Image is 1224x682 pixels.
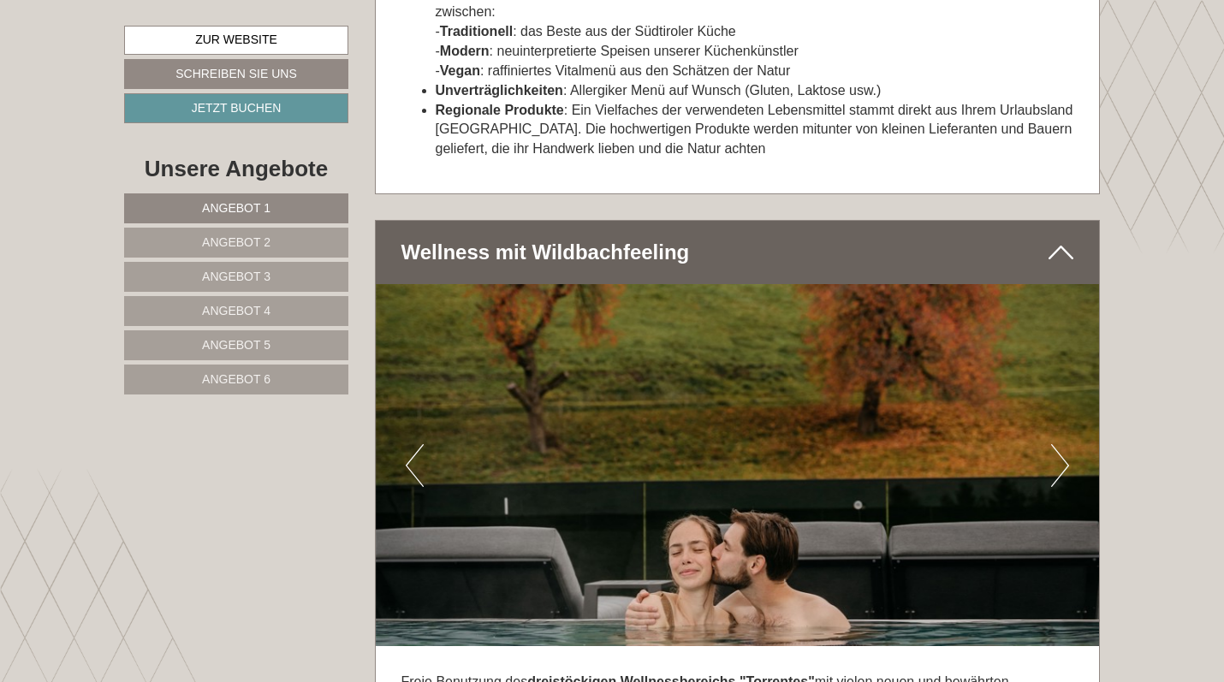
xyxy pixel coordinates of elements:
strong: Regionale Produkte [436,103,564,117]
a: Schreiben Sie uns [124,59,348,89]
a: Zur Website [124,26,348,55]
button: Previous [406,444,424,487]
li: : Allergiker Menü auf Wunsch (Gluten, Laktose usw.) [436,81,1074,101]
strong: Vegan [440,63,480,78]
li: : Ein Vielfaches der verwendeten Lebensmittel stammt direkt aus Ihrem Urlaubsland [GEOGRAPHIC_DAT... [436,101,1074,160]
strong: Unverträglichkeiten [436,83,563,98]
span: Angebot 1 [202,201,270,215]
div: Wellness mit Wildbachfeeling [376,221,1100,284]
button: Next [1051,444,1069,487]
a: Jetzt buchen [124,93,348,123]
div: Unsere Angebote [124,153,348,185]
strong: Traditionell [440,24,513,39]
span: Angebot 5 [202,338,270,352]
strong: Modern [440,44,490,58]
span: Angebot 4 [202,304,270,317]
span: Angebot 3 [202,270,270,283]
span: Angebot 2 [202,235,270,249]
span: Angebot 6 [202,372,270,386]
